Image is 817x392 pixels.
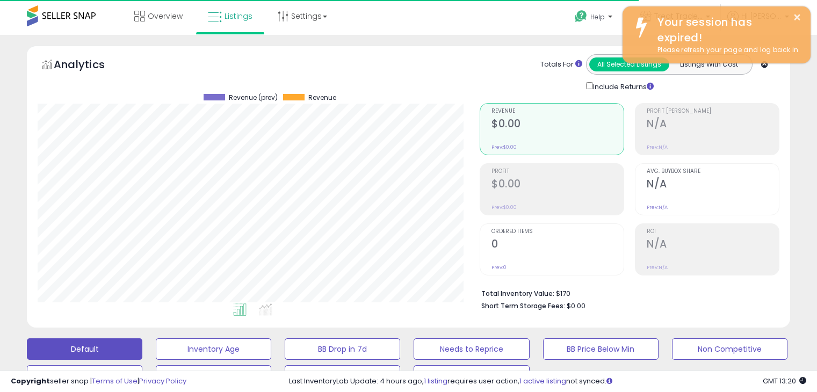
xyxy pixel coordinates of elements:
[491,204,517,210] small: Prev: $0.00
[649,45,802,55] div: Please refresh your page and log back in
[649,14,802,45] div: Your session has expired!
[647,238,779,252] h2: N/A
[148,11,183,21] span: Overview
[308,94,336,101] span: Revenue
[491,118,624,132] h2: $0.00
[27,338,142,360] button: Default
[11,376,50,386] strong: Copyright
[156,338,271,360] button: Inventory Age
[491,144,517,150] small: Prev: $0.00
[491,169,624,175] span: Profit
[491,108,624,114] span: Revenue
[540,60,582,70] div: Totals For
[491,229,624,235] span: Ordered Items
[139,376,186,386] a: Privacy Policy
[92,376,138,386] a: Terms of Use
[481,289,554,298] b: Total Inventory Value:
[647,144,668,150] small: Prev: N/A
[672,338,787,360] button: Non Competitive
[669,57,749,71] button: Listings With Cost
[225,11,252,21] span: Listings
[481,286,771,299] li: $170
[491,238,624,252] h2: 0
[491,178,624,192] h2: $0.00
[481,301,565,310] b: Short Term Storage Fees:
[491,264,507,271] small: Prev: 0
[519,376,566,386] a: 1 active listing
[424,376,447,386] a: 1 listing
[589,57,669,71] button: All Selected Listings
[566,2,623,35] a: Help
[647,229,779,235] span: ROI
[647,264,668,271] small: Prev: N/A
[647,118,779,132] h2: N/A
[414,338,529,360] button: Needs to Reprice
[793,11,801,24] button: ×
[567,301,585,311] span: $0.00
[763,376,806,386] span: 2025-08-13 13:20 GMT
[578,80,667,92] div: Include Returns
[574,10,588,23] i: Get Help
[590,12,605,21] span: Help
[54,57,126,75] h5: Analytics
[647,169,779,175] span: Avg. Buybox Share
[229,94,278,101] span: Revenue (prev)
[543,338,659,360] button: BB Price Below Min
[647,108,779,114] span: Profit [PERSON_NAME]
[647,178,779,192] h2: N/A
[285,338,400,360] button: BB Drop in 7d
[11,376,186,387] div: seller snap | |
[289,376,806,387] div: Last InventoryLab Update: 4 hours ago, requires user action, not synced.
[647,204,668,210] small: Prev: N/A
